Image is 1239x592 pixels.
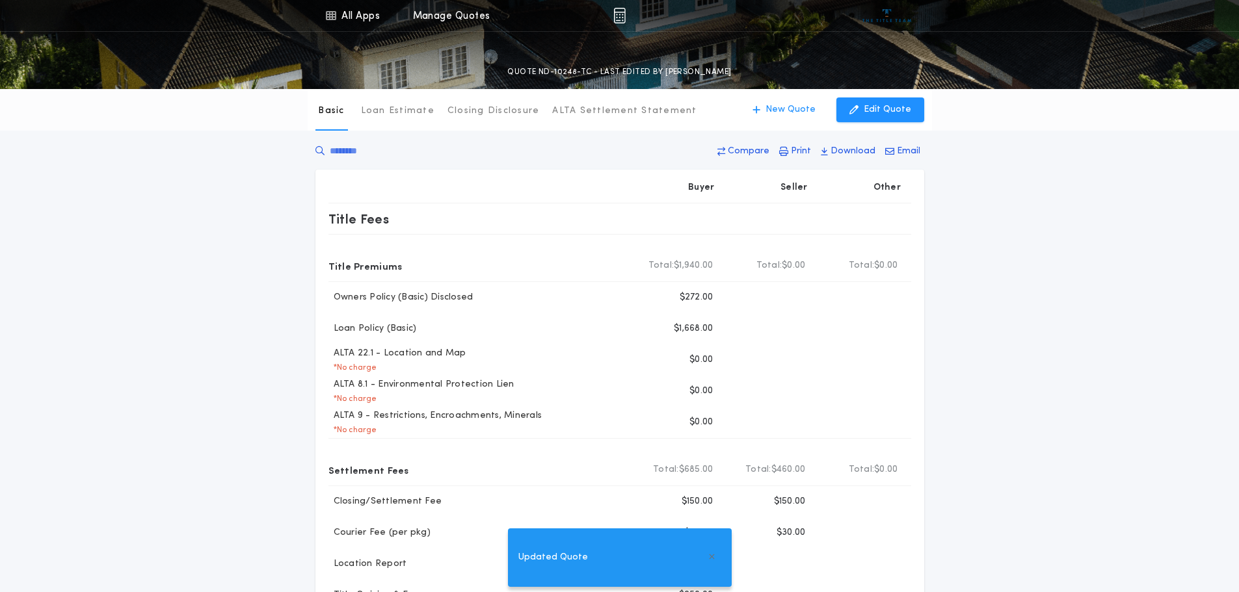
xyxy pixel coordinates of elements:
[766,103,816,116] p: New Quote
[728,145,769,158] p: Compare
[874,259,898,272] span: $0.00
[775,140,815,163] button: Print
[682,495,713,508] p: $150.00
[447,105,540,118] p: Closing Disclosure
[328,291,473,304] p: Owners Policy (Basic) Disclosed
[849,463,875,476] b: Total:
[689,354,713,367] p: $0.00
[328,394,377,404] p: * No charge
[648,259,674,272] b: Total:
[688,181,714,194] p: Buyer
[361,105,434,118] p: Loan Estimate
[318,105,344,118] p: Basic
[689,416,713,429] p: $0.00
[328,495,442,508] p: Closing/Settlement Fee
[897,145,920,158] p: Email
[552,105,697,118] p: ALTA Settlement Statement
[674,259,713,272] span: $1,940.00
[328,409,542,422] p: ALTA 9 - Restrictions, Encroachments, Minerals
[613,8,626,23] img: img
[328,322,417,335] p: Loan Policy (Basic)
[328,255,403,276] p: Title Premiums
[817,140,879,163] button: Download
[874,463,898,476] span: $0.00
[849,259,875,272] b: Total:
[507,66,731,79] p: QUOTE ND-10248-TC - LAST EDITED BY [PERSON_NAME]
[780,181,808,194] p: Seller
[771,463,806,476] span: $460.00
[328,347,466,360] p: ALTA 22.1 - Location and Map
[328,459,409,480] p: Settlement Fees
[680,291,713,304] p: $272.00
[791,145,811,158] p: Print
[653,463,679,476] b: Total:
[518,550,588,565] span: Updated Quote
[831,145,875,158] p: Download
[782,259,805,272] span: $0.00
[864,103,911,116] p: Edit Quote
[679,463,713,476] span: $685.00
[328,209,390,229] p: Title Fees
[774,495,806,508] p: $150.00
[836,97,924,122] button: Edit Quote
[328,425,377,435] p: * No charge
[873,181,900,194] p: Other
[674,322,713,335] p: $1,668.00
[756,259,782,272] b: Total:
[862,9,911,22] img: vs-icon
[745,463,771,476] b: Total:
[328,378,514,391] p: ALTA 8.1 - Environmental Protection Lien
[328,363,377,373] p: * No charge
[881,140,924,163] button: Email
[689,385,713,398] p: $0.00
[739,97,829,122] button: New Quote
[713,140,773,163] button: Compare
